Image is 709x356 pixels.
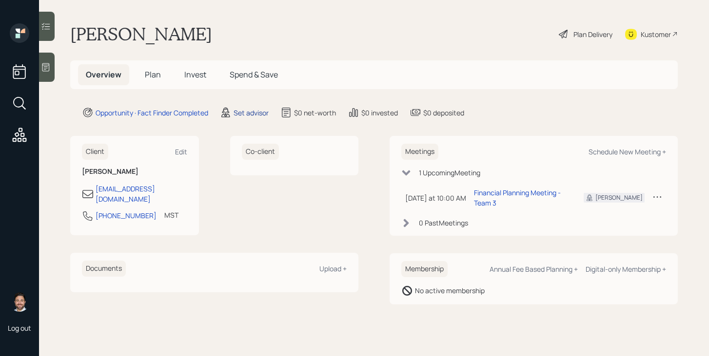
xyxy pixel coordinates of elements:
[234,108,269,118] div: Set advisor
[589,147,666,156] div: Schedule New Meeting +
[423,108,464,118] div: $0 deposited
[242,144,279,160] h6: Co-client
[595,193,643,202] div: [PERSON_NAME]
[96,210,157,221] div: [PHONE_NUMBER]
[474,187,568,208] div: Financial Planning Meeting - Team 3
[294,108,336,118] div: $0 net-worth
[86,69,121,80] span: Overview
[361,108,398,118] div: $0 invested
[184,69,206,80] span: Invest
[401,261,448,277] h6: Membership
[145,69,161,80] span: Plan
[419,168,480,178] div: 1 Upcoming Meeting
[415,285,485,296] div: No active membership
[319,264,347,273] div: Upload +
[96,108,208,118] div: Opportunity · Fact Finder Completed
[82,144,108,160] h6: Client
[82,261,126,277] h6: Documents
[419,218,468,228] div: 0 Past Meeting s
[82,168,187,176] h6: [PERSON_NAME]
[230,69,278,80] span: Spend & Save
[573,29,612,39] div: Plan Delivery
[8,323,31,333] div: Log out
[175,147,187,156] div: Edit
[641,29,671,39] div: Kustomer
[70,23,212,45] h1: [PERSON_NAME]
[401,144,438,160] h6: Meetings
[96,184,187,204] div: [EMAIL_ADDRESS][DOMAIN_NAME]
[10,292,29,312] img: michael-russo-headshot.png
[164,210,178,220] div: MST
[586,264,666,274] div: Digital-only Membership +
[490,264,578,274] div: Annual Fee Based Planning +
[405,193,466,203] div: [DATE] at 10:00 AM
